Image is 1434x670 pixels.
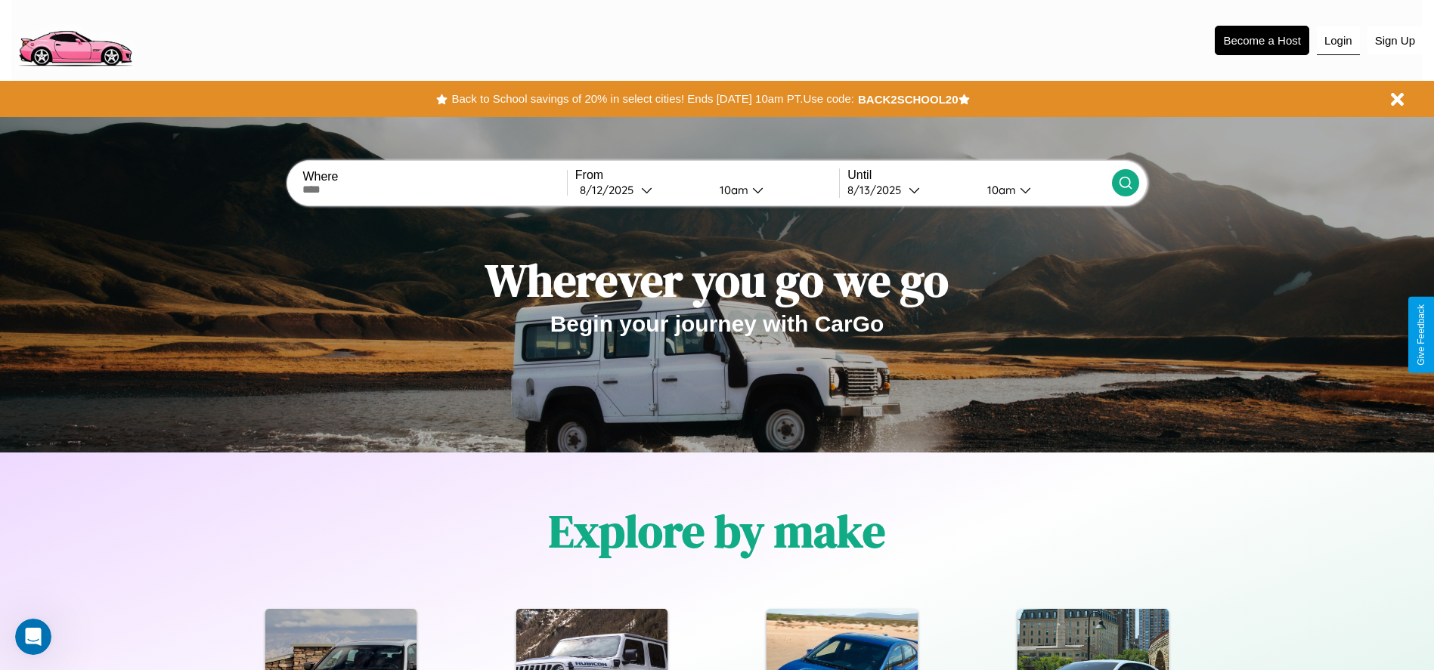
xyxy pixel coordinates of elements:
div: 8 / 13 / 2025 [847,183,909,197]
button: Sign Up [1367,26,1423,54]
label: Until [847,168,1111,182]
label: From [575,168,839,182]
button: Login [1317,26,1360,55]
div: 10am [712,183,752,197]
div: 10am [980,183,1020,197]
iframe: Intercom live chat [15,619,51,655]
button: Back to School savings of 20% in select cities! Ends [DATE] 10am PT.Use code: [448,88,857,110]
button: 8/12/2025 [575,182,708,198]
div: 8 / 12 / 2025 [580,183,641,197]
h1: Explore by make [549,500,885,562]
b: BACK2SCHOOL20 [858,93,959,106]
label: Where [302,170,566,184]
button: 10am [708,182,840,198]
div: Give Feedback [1416,304,1426,366]
button: Become a Host [1215,26,1309,55]
img: logo [11,8,138,70]
button: 10am [975,182,1112,198]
